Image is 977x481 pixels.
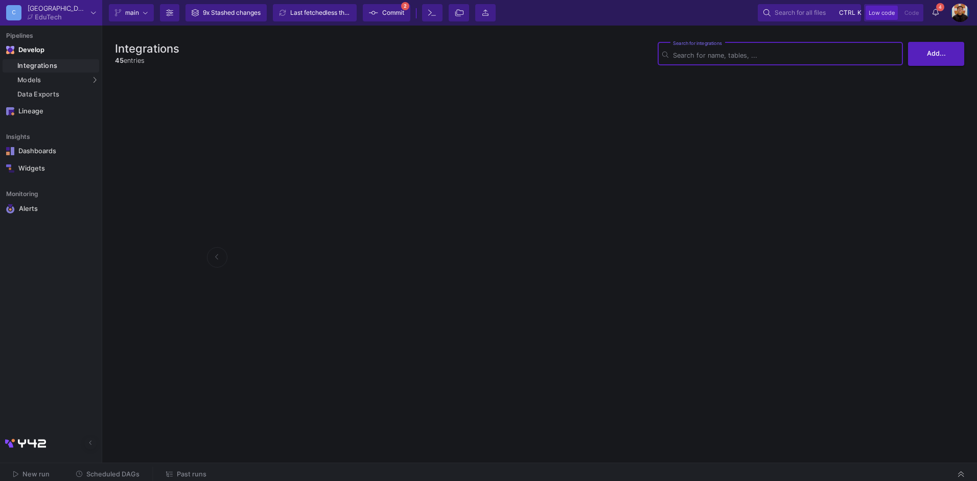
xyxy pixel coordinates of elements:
[6,204,15,213] img: Navigation icon
[926,4,945,21] button: 4
[115,42,179,55] h3: Integrations
[866,6,898,20] button: Low code
[6,46,14,54] img: Navigation icon
[3,88,99,101] a: Data Exports
[109,4,154,21] button: main
[273,4,357,21] button: Last fetchedless than a minute ago
[115,56,179,65] div: entries
[203,5,261,20] div: 9x Stashed changes
[115,57,124,64] span: 45
[3,103,99,119] a: Navigation iconLineage
[18,107,85,115] div: Lineage
[28,5,87,12] div: [GEOGRAPHIC_DATA]
[6,164,14,173] img: Navigation icon
[22,470,50,478] span: New run
[904,9,919,16] span: Code
[363,4,410,21] button: Commit
[857,7,862,19] span: k
[3,59,99,73] a: Integrations
[836,7,855,19] button: ctrlk
[125,5,139,20] span: main
[6,5,21,20] div: C
[3,200,99,218] a: Navigation iconAlerts
[758,4,861,21] button: Search for all filesctrlk
[908,42,964,66] button: Add...
[6,107,14,115] img: Navigation icon
[290,5,352,20] div: Last fetched
[326,9,390,16] span: less than a minute ago
[185,4,267,21] button: 9x Stashed changes
[17,76,41,84] span: Models
[382,5,404,20] span: Commit
[18,46,34,54] div: Develop
[3,160,99,177] a: Navigation iconWidgets
[19,204,85,213] div: Alerts
[927,50,946,57] span: Add...
[901,6,922,20] button: Code
[869,9,895,16] span: Low code
[673,52,898,59] input: Search for name, tables, ...
[839,7,855,19] span: ctrl
[177,470,206,478] span: Past runs
[936,3,944,11] span: 4
[3,42,99,58] mat-expansion-panel-header: Navigation iconDevelop
[35,14,62,20] div: EduTech
[18,147,85,155] div: Dashboards
[951,4,969,22] img: bg52tvgs8dxfpOhHYAd0g09LCcAxm85PnUXHwHyc.png
[775,5,826,20] span: Search for all files
[17,90,97,99] div: Data Exports
[3,143,99,159] a: Navigation iconDashboards
[6,147,14,155] img: Navigation icon
[17,62,97,70] div: Integrations
[86,470,139,478] span: Scheduled DAGs
[18,164,85,173] div: Widgets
